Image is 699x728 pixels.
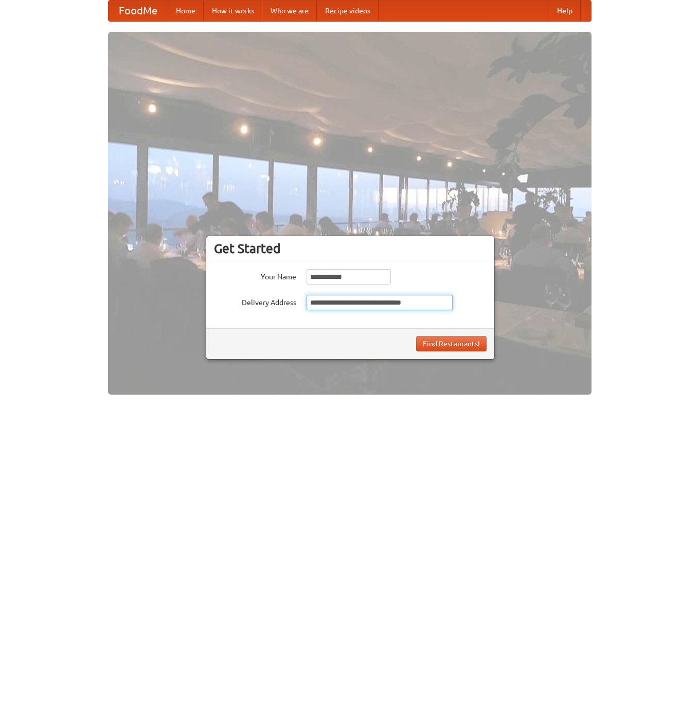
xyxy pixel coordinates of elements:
a: How it works [204,1,262,21]
label: Your Name [214,269,296,282]
button: Find Restaurants! [416,336,487,351]
label: Delivery Address [214,295,296,308]
a: Help [549,1,581,21]
a: Recipe videos [317,1,379,21]
a: Who we are [262,1,317,21]
h3: Get Started [214,241,487,256]
a: Home [168,1,204,21]
a: FoodMe [109,1,168,21]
